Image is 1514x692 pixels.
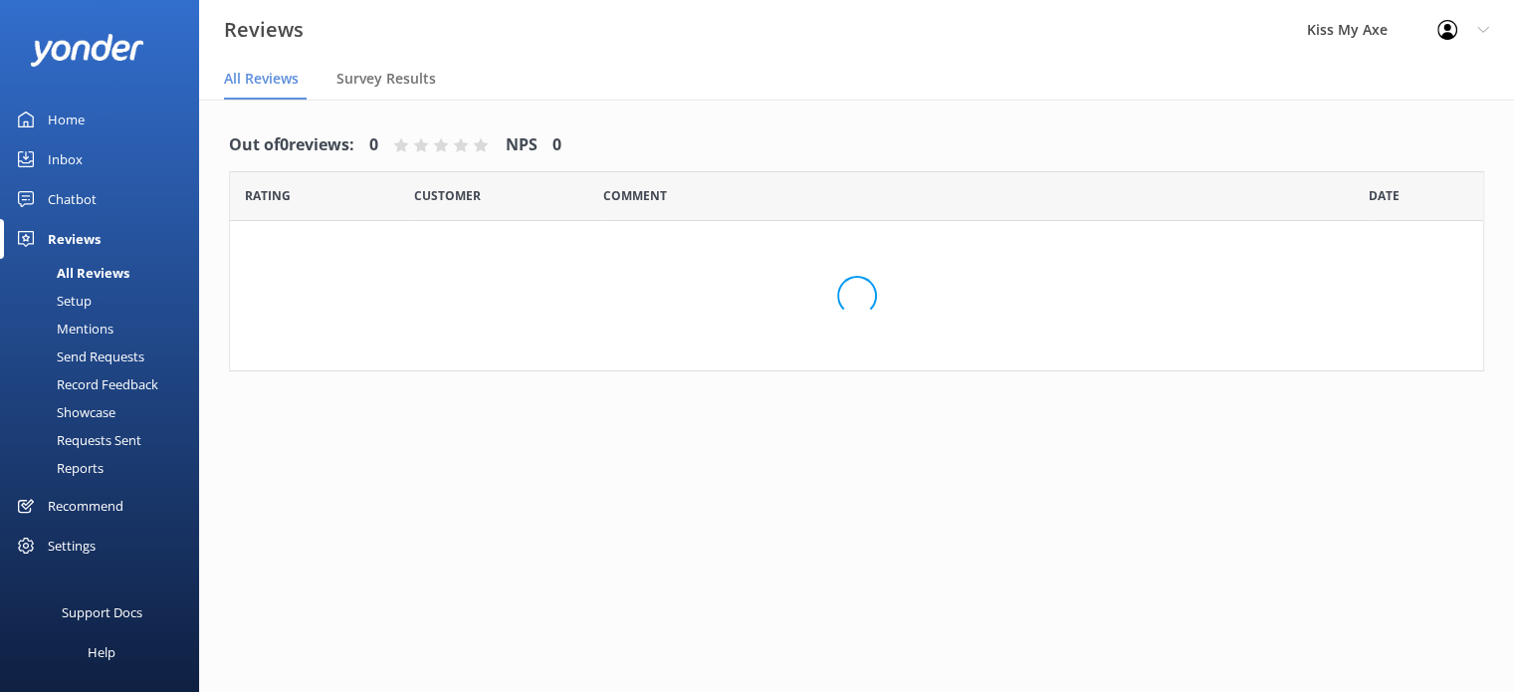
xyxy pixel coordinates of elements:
div: Reviews [48,219,101,259]
span: Question [603,186,667,205]
span: All Reviews [224,69,299,89]
h4: Out of 0 reviews: [229,132,354,158]
div: Support Docs [62,592,142,632]
div: Record Feedback [12,370,158,398]
h4: 0 [552,132,561,158]
a: Record Feedback [12,370,199,398]
div: Reports [12,454,104,482]
h3: Reviews [224,14,304,46]
a: Mentions [12,315,199,343]
div: Home [48,100,85,139]
div: Showcase [12,398,115,426]
div: All Reviews [12,259,129,287]
div: Settings [48,526,96,566]
div: Inbox [48,139,83,179]
a: All Reviews [12,259,199,287]
div: Send Requests [12,343,144,370]
a: Reports [12,454,199,482]
h4: 0 [369,132,378,158]
span: Survey Results [336,69,436,89]
div: Mentions [12,315,113,343]
a: Setup [12,287,199,315]
div: Help [88,632,115,672]
div: Recommend [48,486,123,526]
a: Send Requests [12,343,199,370]
h4: NPS [506,132,538,158]
div: Chatbot [48,179,97,219]
a: Requests Sent [12,426,199,454]
span: Date [414,186,481,205]
span: Date [245,186,291,205]
a: Showcase [12,398,199,426]
img: yonder-white-logo.png [30,34,144,67]
span: Date [1369,186,1400,205]
div: Requests Sent [12,426,141,454]
div: Setup [12,287,92,315]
